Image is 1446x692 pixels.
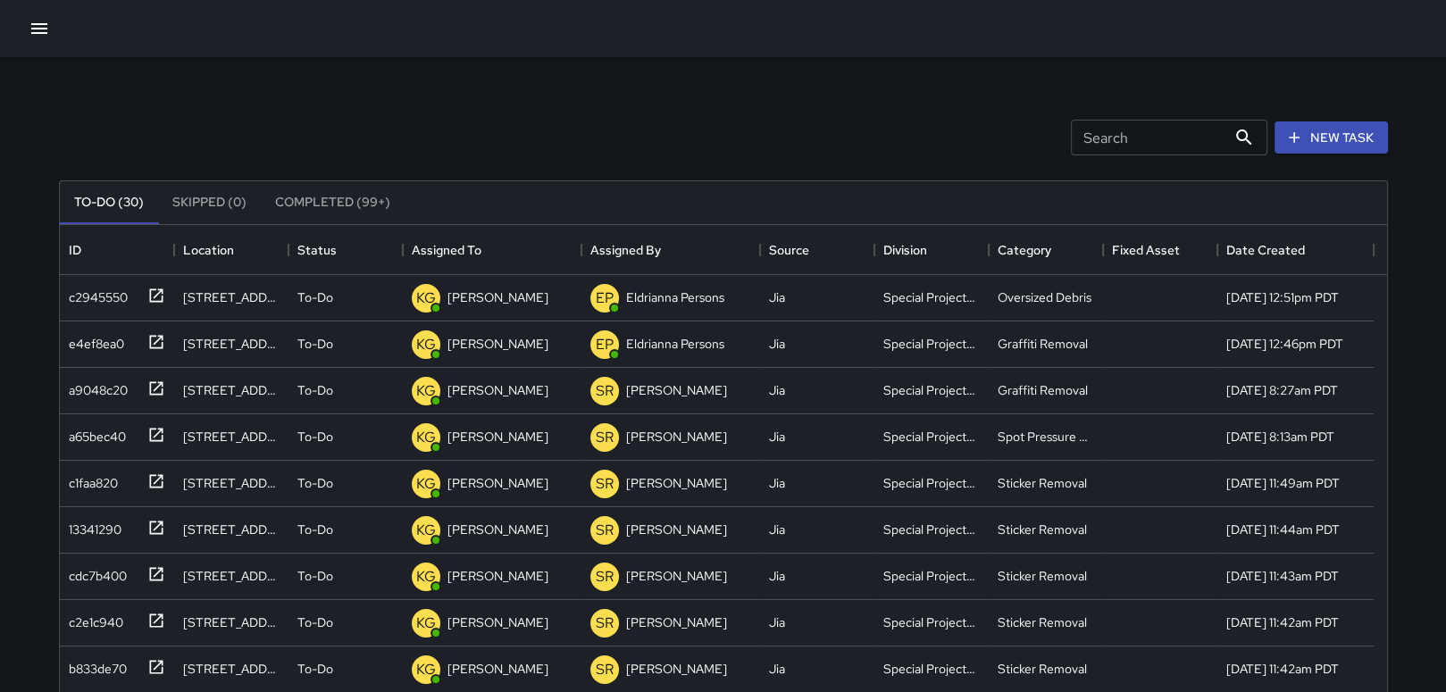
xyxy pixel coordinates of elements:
[69,225,81,275] div: ID
[60,225,174,275] div: ID
[1275,121,1388,154] button: New Task
[596,288,614,309] p: EP
[60,181,158,224] button: To-Do (30)
[626,381,727,399] p: [PERSON_NAME]
[62,653,127,678] div: b833de70
[626,288,724,306] p: Eldrianna Persons
[447,660,548,678] p: [PERSON_NAME]
[416,473,436,495] p: KG
[1226,660,1339,678] div: 9/15/2025, 11:42am PDT
[158,181,261,224] button: Skipped (0)
[447,428,548,446] p: [PERSON_NAME]
[297,428,333,446] p: To-Do
[297,381,333,399] p: To-Do
[447,381,548,399] p: [PERSON_NAME]
[626,660,727,678] p: [PERSON_NAME]
[416,566,436,588] p: KG
[412,225,481,275] div: Assigned To
[1226,474,1340,492] div: 9/15/2025, 11:49am PDT
[416,520,436,541] p: KG
[769,660,785,678] div: Jia
[998,567,1087,585] div: Sticker Removal
[447,335,548,353] p: [PERSON_NAME]
[883,381,980,399] div: Special Projects Team
[62,374,128,399] div: a9048c20
[183,335,280,353] div: 690 Market Street
[998,381,1088,399] div: Graffiti Removal
[183,428,280,446] div: 545 Market Street
[1226,225,1305,275] div: Date Created
[447,613,548,631] p: [PERSON_NAME]
[998,613,1087,631] div: Sticker Removal
[183,474,280,492] div: 22 Battery Street
[626,335,724,353] p: Eldrianna Persons
[183,613,280,631] div: 1 Main Street
[62,606,123,631] div: c2e1c940
[62,281,128,306] div: c2945550
[297,335,333,353] p: To-Do
[626,428,727,446] p: [PERSON_NAME]
[998,428,1094,446] div: Spot Pressure Washing
[998,660,1087,678] div: Sticker Removal
[596,427,614,448] p: SR
[447,567,548,585] p: [PERSON_NAME]
[596,380,614,402] p: SR
[183,225,234,275] div: Location
[1226,381,1338,399] div: 9/16/2025, 8:27am PDT
[769,521,785,538] div: Jia
[62,328,124,353] div: e4ef8ea0
[769,428,785,446] div: Jia
[883,474,980,492] div: Special Projects Team
[1226,288,1339,306] div: 9/17/2025, 12:51pm PDT
[883,567,980,585] div: Special Projects Team
[626,521,727,538] p: [PERSON_NAME]
[297,660,333,678] p: To-Do
[989,225,1103,275] div: Category
[183,660,280,678] div: 1 Main Street
[297,474,333,492] p: To-Do
[297,613,333,631] p: To-Do
[883,288,980,306] div: Special Projects Team
[883,428,980,446] div: Special Projects Team
[769,288,785,306] div: Jia
[883,613,980,631] div: Special Projects Team
[626,567,727,585] p: [PERSON_NAME]
[883,335,980,353] div: Special Projects Team
[1226,567,1339,585] div: 9/15/2025, 11:43am PDT
[183,521,280,538] div: 215 Market Street
[596,520,614,541] p: SR
[416,427,436,448] p: KG
[769,474,785,492] div: Jia
[769,335,785,353] div: Jia
[1226,335,1343,353] div: 9/16/2025, 12:46pm PDT
[416,380,436,402] p: KG
[1217,225,1374,275] div: Date Created
[297,567,333,585] p: To-Do
[883,521,980,538] div: Special Projects Team
[998,521,1087,538] div: Sticker Removal
[416,659,436,680] p: KG
[416,334,436,355] p: KG
[998,225,1051,275] div: Category
[62,513,121,538] div: 13341290
[447,521,548,538] p: [PERSON_NAME]
[174,225,288,275] div: Location
[1226,428,1334,446] div: 9/16/2025, 8:13am PDT
[288,225,403,275] div: Status
[998,474,1087,492] div: Sticker Removal
[590,225,661,275] div: Assigned By
[874,225,989,275] div: Division
[998,335,1088,353] div: Graffiti Removal
[416,288,436,309] p: KG
[596,473,614,495] p: SR
[183,567,280,585] div: 1 Main Street
[596,566,614,588] p: SR
[183,381,280,399] div: 2 Mission Street
[1226,613,1339,631] div: 9/15/2025, 11:42am PDT
[1103,225,1217,275] div: Fixed Asset
[403,225,581,275] div: Assigned To
[1226,521,1340,538] div: 9/15/2025, 11:44am PDT
[596,334,614,355] p: EP
[447,288,548,306] p: [PERSON_NAME]
[883,225,927,275] div: Division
